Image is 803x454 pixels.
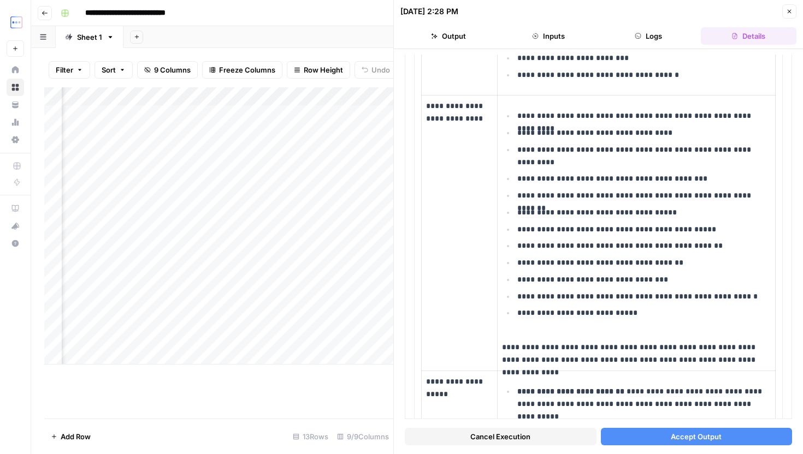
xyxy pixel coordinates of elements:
[49,61,90,79] button: Filter
[405,428,597,445] button: Cancel Execution
[400,6,458,17] div: [DATE] 2:28 PM
[288,428,333,445] div: 13 Rows
[470,431,530,442] span: Cancel Execution
[77,32,102,43] div: Sheet 1
[7,218,23,234] div: What's new?
[7,96,24,113] a: Your Data
[7,113,24,131] a: Usage
[304,64,343,75] span: Row Height
[102,64,116,75] span: Sort
[701,27,796,45] button: Details
[500,27,596,45] button: Inputs
[44,428,97,445] button: Add Row
[56,64,73,75] span: Filter
[7,9,24,36] button: Workspace: TripleDart
[7,131,24,148] a: Settings
[400,27,496,45] button: Output
[95,61,133,79] button: Sort
[601,27,696,45] button: Logs
[7,200,24,217] a: AirOps Academy
[56,26,123,48] a: Sheet 1
[7,79,24,96] a: Browse
[371,64,390,75] span: Undo
[137,61,198,79] button: 9 Columns
[355,61,397,79] button: Undo
[61,431,91,442] span: Add Row
[219,64,275,75] span: Freeze Columns
[601,428,793,445] button: Accept Output
[333,428,393,445] div: 9/9 Columns
[287,61,350,79] button: Row Height
[7,235,24,252] button: Help + Support
[7,217,24,235] button: What's new?
[671,431,722,442] span: Accept Output
[7,61,24,79] a: Home
[202,61,282,79] button: Freeze Columns
[154,64,191,75] span: 9 Columns
[7,13,26,32] img: TripleDart Logo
